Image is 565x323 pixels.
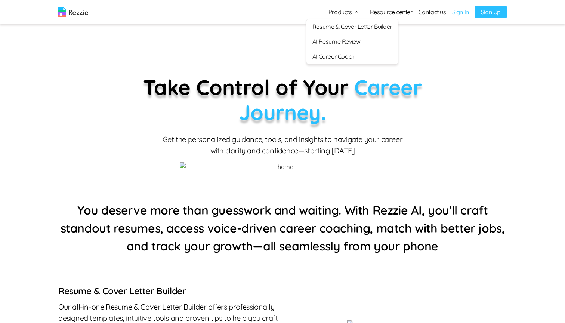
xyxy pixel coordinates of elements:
button: Products [328,7,359,16]
a: Sign Up [475,6,507,18]
a: Sign In [452,7,469,16]
a: AI Resume Review [306,34,398,49]
a: Contact us [419,7,446,16]
img: home [180,162,385,171]
p: Get the personalized guidance, tools, and insights to navigate your career with clarity and confi... [161,134,404,156]
span: Career Journey. [239,74,422,125]
img: logo [58,7,88,17]
a: AI Career Coach [306,49,398,64]
h6: Resume & Cover Letter Builder [58,285,302,297]
a: Resource center [370,7,413,16]
p: Take Control of Your [105,75,460,125]
h4: You deserve more than guesswork and waiting. With Rezzie AI, you'll craft standout resumes, acces... [58,201,507,255]
a: Resume & Cover Letter Builder [306,19,398,34]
